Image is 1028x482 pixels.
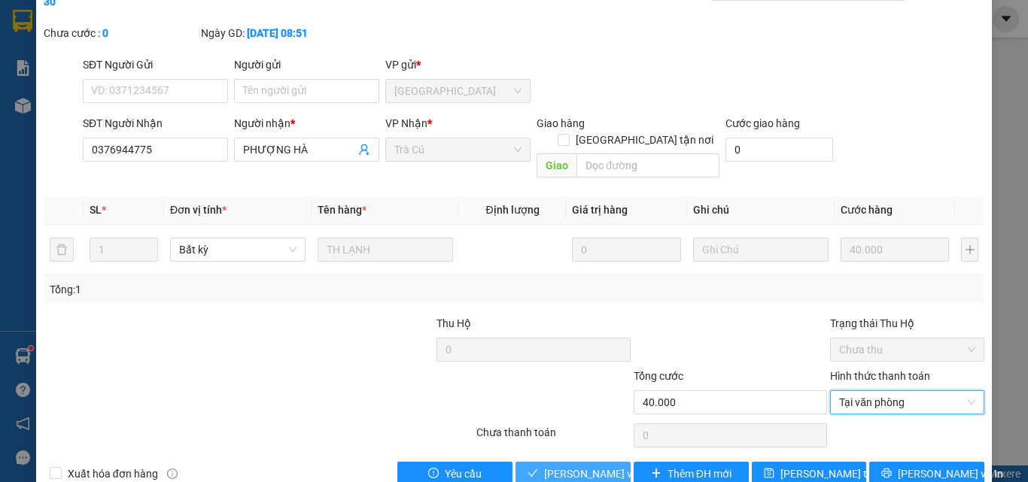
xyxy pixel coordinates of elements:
span: [GEOGRAPHIC_DATA] tận nơi [570,132,719,148]
span: check [528,468,538,480]
span: Cước hàng [841,204,893,216]
span: Trà Cú [394,138,522,161]
span: [PERSON_NAME] thay đổi [780,465,901,482]
span: CR : [11,80,35,96]
span: Tổng cước [634,370,683,382]
button: delete [50,238,74,262]
span: Thu Hộ [436,317,471,329]
input: VD: Bàn, Ghế [318,238,453,262]
span: [PERSON_NAME] và Giao hàng [544,465,689,482]
span: plus [651,468,662,480]
label: Cước giao hàng [725,117,800,129]
span: Nhận: [98,14,134,30]
span: info-circle [167,468,178,479]
span: Tên hàng [318,204,366,216]
div: Trà Vinh [98,13,219,31]
span: Gửi: [13,14,36,30]
div: Người gửi [234,56,379,73]
div: Trạng thái Thu Hộ [830,315,984,332]
span: exclamation-circle [428,468,439,480]
input: Cước giao hàng [725,138,833,162]
div: SĐT Người Gửi [83,56,228,73]
span: Tại văn phòng [839,391,975,414]
span: Giá trị hàng [572,204,628,216]
th: Ghi chú [687,196,835,225]
input: Dọc đường [576,153,719,177]
div: SĐT Người Nhận [83,115,228,132]
div: VP gửi [385,56,531,73]
div: Người nhận [234,115,379,132]
span: Định lượng [485,204,539,216]
div: Tổng: 1 [50,281,398,298]
b: 0 [102,27,108,39]
span: VP Nhận [385,117,427,129]
div: Tên hàng: BIỂN SỐ XE ( : 1 ) [13,106,219,144]
span: user-add [358,144,370,156]
input: 0 [572,238,680,262]
span: Giao [537,153,576,177]
span: save [764,468,774,480]
span: Giao hàng [537,117,585,129]
input: Ghi Chú [693,238,829,262]
span: SL [90,204,102,216]
span: Đơn vị tính [170,204,227,216]
div: TRÍ [98,31,219,49]
div: Trà Cú [13,13,87,31]
button: plus [961,238,978,262]
span: Sài Gòn [394,80,522,102]
span: Bất kỳ [179,238,297,261]
div: 20.000 [11,79,90,97]
span: Chưa thu [839,338,975,361]
span: Xuất hóa đơn hàng [62,465,164,482]
span: Thêm ĐH mới [668,465,731,482]
div: 0357939285 [98,49,219,70]
span: Yêu cầu [445,465,482,482]
div: Chưa thanh toán [475,424,632,450]
div: Ngày GD: [201,25,355,41]
span: printer [881,468,892,480]
input: 0 [841,238,949,262]
span: [PERSON_NAME] và In [898,465,1003,482]
b: [DATE] 08:51 [247,27,308,39]
div: Chưa cước : [44,25,198,41]
label: Hình thức thanh toán [830,370,930,382]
